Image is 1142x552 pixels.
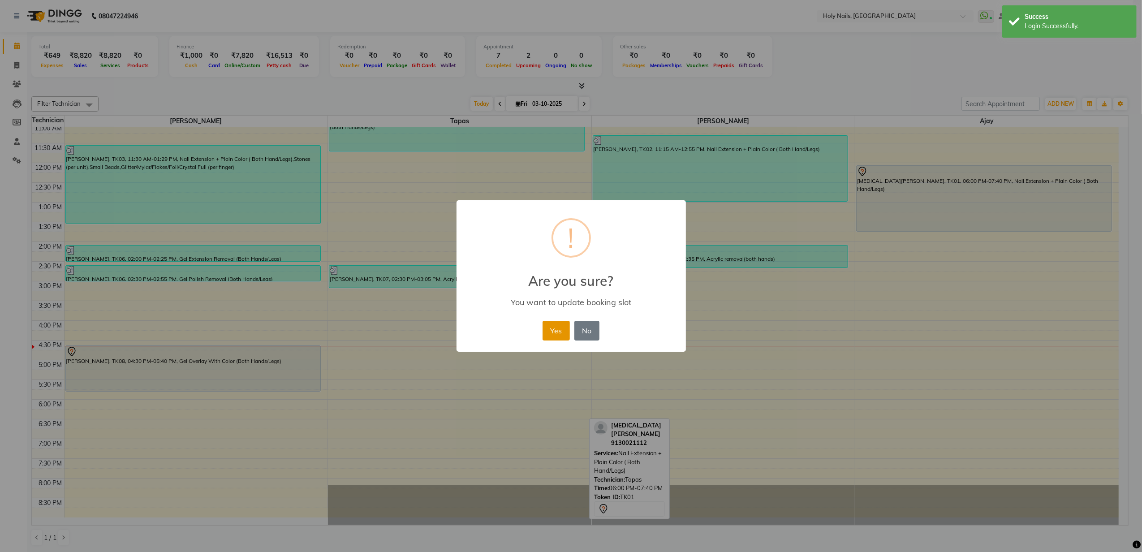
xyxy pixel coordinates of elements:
[457,262,686,289] h2: Are you sure?
[574,321,599,341] button: No
[1025,12,1130,22] div: Success
[1025,22,1130,31] div: Login Successfully.
[543,321,570,341] button: Yes
[469,297,672,307] div: You want to update booking slot
[568,220,574,256] div: !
